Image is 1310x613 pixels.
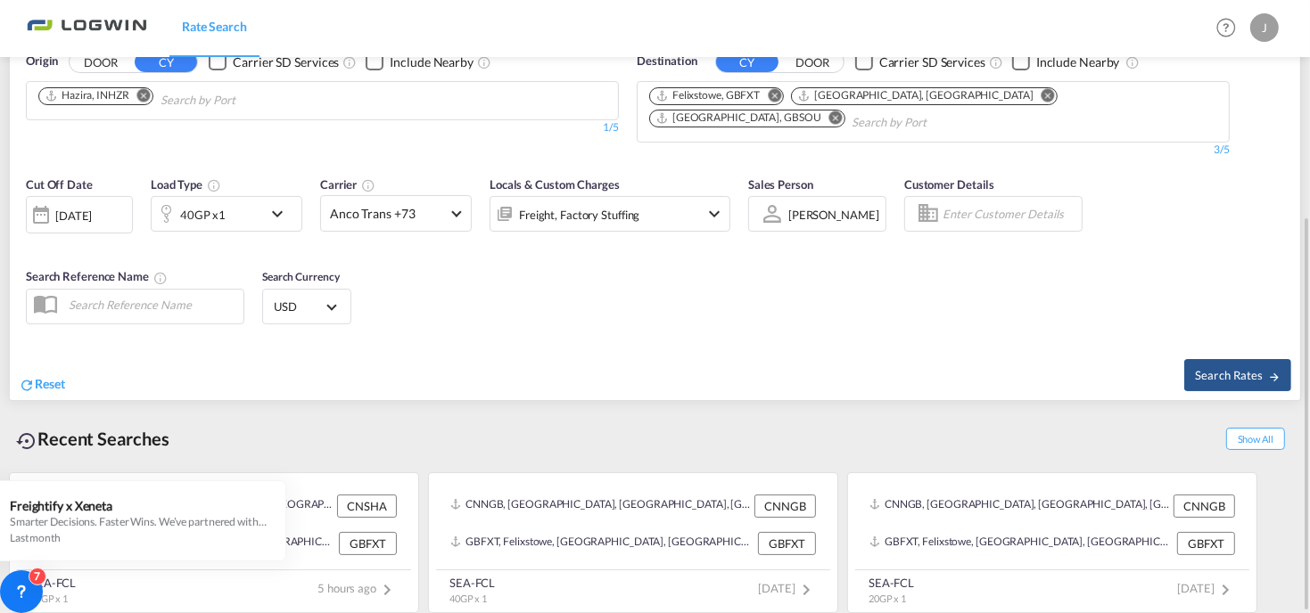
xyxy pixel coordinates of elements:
[19,375,65,395] div: icon-refreshReset
[477,55,491,69] md-icon: Unchecked: Ignores neighbouring ports when fetching rates.Checked : Includes neighbouring ports w...
[70,52,132,72] button: DOOR
[869,494,1169,518] div: CNNGB, Ningbo, China, Greater China & Far East Asia, Asia Pacific
[317,581,398,595] span: 5 hours ago
[1195,368,1281,382] span: Search Rates
[716,52,779,72] button: CY
[1250,13,1279,42] div: J
[182,19,247,34] span: Rate Search
[519,202,640,227] div: Freight Factory Stuffing
[26,196,133,233] div: [DATE]
[655,110,821,126] div: Southampton, GBSOU
[1226,428,1285,450] span: Show All
[267,203,297,225] md-icon: icon-chevron-down
[989,55,1003,69] md-icon: Unchecked: Search for CY (Container Yard) services for all selected carriers.Checked : Search for...
[758,532,816,555] div: GBFXT
[855,53,985,71] md-checkbox: Checkbox No Ink
[490,196,730,232] div: Freight Factory Stuffingicon-chevron-down
[55,208,92,224] div: [DATE]
[756,88,783,106] button: Remove
[320,177,375,192] span: Carrier
[1030,88,1057,106] button: Remove
[1268,371,1281,383] md-icon: icon-arrow-right
[1211,12,1250,45] div: Help
[1215,579,1236,601] md-icon: icon-chevron-right
[126,88,152,106] button: Remove
[376,579,398,601] md-icon: icon-chevron-right
[818,110,844,128] button: Remove
[161,86,330,115] input: Chips input.
[797,88,1036,103] div: Press delete to remove this chip.
[879,53,985,71] div: Carrier SD Services
[853,109,1022,137] input: Chips input.
[1036,53,1120,71] div: Include Nearby
[339,532,397,555] div: GBFXT
[26,53,58,70] span: Origin
[1211,12,1241,43] span: Help
[1125,55,1140,69] md-icon: Unchecked: Ignores neighbouring ports when fetching rates.Checked : Includes neighbouring ports w...
[390,53,474,71] div: Include Nearby
[27,8,147,48] img: bc73a0e0d8c111efacd525e4c8ad7d32.png
[647,82,1220,137] md-chips-wrap: Chips container. Use arrow keys to select chips.
[869,593,906,604] span: 20GP x 1
[45,88,133,103] div: Press delete to remove this chip.
[151,196,302,232] div: 40GP x1icon-chevron-down
[449,593,487,604] span: 40GP x 1
[36,82,337,115] md-chips-wrap: Chips container. Use arrow keys to select chips.
[45,88,129,103] div: Hazira, INHZR
[262,270,340,283] span: Search Currency
[428,472,838,613] recent-search-card: CNNGB, [GEOGRAPHIC_DATA], [GEOGRAPHIC_DATA], [GEOGRAPHIC_DATA] & [GEOGRAPHIC_DATA], [GEOGRAPHIC_D...
[207,178,221,192] md-icon: icon-information-outline
[26,232,39,256] md-datepicker: Select
[655,88,760,103] div: Felixstowe, GBFXT
[337,494,397,518] div: CNSHA
[449,575,495,591] div: SEA-FCL
[233,53,339,71] div: Carrier SD Services
[869,575,914,591] div: SEA-FCL
[655,88,763,103] div: Press delete to remove this chip.
[30,575,76,591] div: SEA-FCL
[1184,359,1291,391] button: Search Ratesicon-arrow-right
[342,55,357,69] md-icon: Unchecked: Search for CY (Container Yard) services for all selected carriers.Checked : Search for...
[788,208,879,222] div: [PERSON_NAME]
[704,203,725,225] md-icon: icon-chevron-down
[60,291,243,318] input: Search Reference Name
[135,52,197,72] button: CY
[869,532,1173,555] div: GBFXT, Felixstowe, United Kingdom, GB & Ireland, Europe
[274,298,324,315] span: USD
[655,110,825,126] div: Press delete to remove this chip.
[797,88,1033,103] div: London Gateway Port, GBLGP
[1178,581,1236,595] span: [DATE]
[748,177,813,192] span: Sales Person
[637,53,697,70] span: Destination
[1174,494,1235,518] div: CNNGB
[366,53,474,71] md-checkbox: Checkbox No Ink
[19,377,35,393] md-icon: icon-refresh
[35,376,65,391] span: Reset
[9,419,177,459] div: Recent Searches
[30,593,68,604] span: 40GP x 1
[754,494,816,518] div: CNNGB
[330,205,446,223] span: Anco Trans +73
[26,120,619,135] div: 1/5
[10,26,1300,400] div: OriginDOOR CY Checkbox No InkUnchecked: Search for CY (Container Yard) services for all selected ...
[904,177,994,192] span: Customer Details
[16,430,37,452] md-icon: icon-backup-restore
[450,532,754,555] div: GBFXT, Felixstowe, United Kingdom, GB & Ireland, Europe
[795,579,817,601] md-icon: icon-chevron-right
[361,178,375,192] md-icon: The selected Trucker/Carrierwill be displayed in the rate results If the rates are from another f...
[450,494,750,518] div: CNNGB, Ningbo, China, Greater China & Far East Asia, Asia Pacific
[759,581,817,595] span: [DATE]
[153,271,168,285] md-icon: Your search will be saved by the below given name
[847,472,1257,613] recent-search-card: CNNGB, [GEOGRAPHIC_DATA], [GEOGRAPHIC_DATA], [GEOGRAPHIC_DATA] & [GEOGRAPHIC_DATA], [GEOGRAPHIC_D...
[490,177,620,192] span: Locals & Custom Charges
[180,202,226,227] div: 40GP x1
[787,201,881,227] md-select: Sales Person: Joshua Carter
[26,177,93,192] span: Cut Off Date
[209,53,339,71] md-checkbox: Checkbox No Ink
[151,177,221,192] span: Load Type
[943,200,1076,227] input: Enter Customer Details
[781,52,844,72] button: DOOR
[1012,53,1120,71] md-checkbox: Checkbox No Ink
[637,143,1230,158] div: 3/5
